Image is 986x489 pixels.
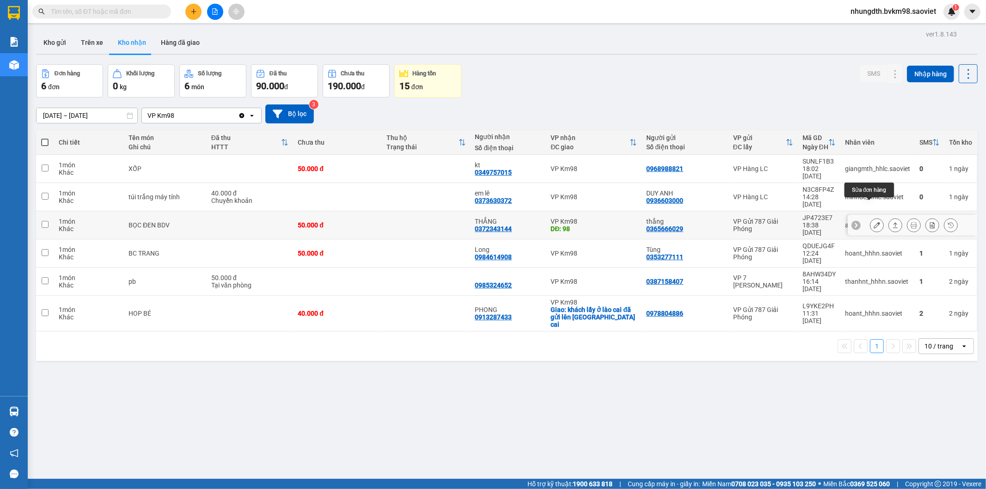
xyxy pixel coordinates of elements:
sup: 3 [309,100,318,109]
div: BC TRANG [129,250,202,257]
div: XỐP [129,165,202,172]
span: kg [120,83,127,91]
div: VP Km98 [551,278,637,285]
span: đ [284,83,288,91]
span: 15 [399,80,410,92]
div: Chưa thu [298,139,377,146]
span: search [38,8,45,15]
div: 0968988821 [646,165,683,172]
button: aim [228,4,245,20]
div: 1 [919,250,940,257]
div: Ngày ĐH [802,143,828,151]
span: Cung cấp máy in - giấy in: [628,479,700,489]
div: Giao hàng [888,218,902,232]
div: Khác [59,313,119,321]
div: VP nhận [551,134,630,141]
span: | [897,479,898,489]
div: 0365666029 [646,225,683,232]
div: 1 món [59,306,119,313]
input: Selected VP Km98. [175,111,176,120]
div: Trạng thái [386,143,459,151]
div: THẮNG [475,218,542,225]
div: DUY ANH [646,189,723,197]
span: 90.000 [256,80,284,92]
span: ngày [954,165,968,172]
div: pb [129,278,202,285]
button: Đơn hàng6đơn [36,64,103,98]
button: Số lượng6món [179,64,246,98]
span: ngày [954,310,968,317]
div: VP Km98 [551,218,637,225]
span: 6 [184,80,190,92]
div: Chưa thu [341,70,365,77]
span: ngày [954,250,968,257]
span: Miền Bắc [823,479,890,489]
svg: open [248,112,256,119]
span: Hỗ trợ kỹ thuật: [527,479,612,489]
div: L9YKE2PH [802,302,836,310]
div: 50.000 đ [211,274,288,281]
div: thanhnt_hhhn.saoviet [845,278,910,285]
div: Khối lượng [126,70,154,77]
div: 1 món [59,161,119,169]
button: SMS [860,65,888,82]
div: Đã thu [269,70,287,77]
div: Tại văn phòng [211,281,288,289]
span: 6 [41,80,46,92]
span: plus [190,8,197,15]
span: | [619,479,621,489]
div: 40.000 đ [211,189,288,197]
div: 40.000 đ [298,310,377,317]
th: Toggle SortBy [915,130,944,155]
div: 18:02 [DATE] [802,165,836,180]
div: Người gửi [646,134,723,141]
button: Nhập hàng [907,66,954,82]
div: VP Gửi 787 Giải Phóng [733,218,793,232]
div: 0985324652 [475,281,512,289]
div: anhttk_hhhn.saoviet [845,221,910,229]
div: hoant_hhhn.saoviet [845,310,910,317]
span: Miền Nam [702,479,816,489]
div: Khác [59,281,119,289]
div: 14:28 [DATE] [802,193,836,208]
div: VP Km98 [551,165,637,172]
button: Trên xe [73,31,110,54]
div: 1 món [59,246,119,253]
div: VP Hàng LC [733,165,793,172]
th: Toggle SortBy [207,130,293,155]
div: SUNLF1B3 [802,158,836,165]
div: 0 [919,193,940,201]
div: 1 món [59,189,119,197]
strong: 1900 633 818 [573,480,612,488]
strong: 0369 525 060 [850,480,890,488]
div: VP Hàng LC [733,193,793,201]
img: warehouse-icon [9,60,19,70]
div: VP Km98 [147,111,174,120]
div: 50.000 đ [298,250,377,257]
span: aim [233,8,239,15]
div: 0 [919,165,940,172]
div: JP4723E7 [802,214,836,221]
span: món [191,83,204,91]
div: Số điện thoại [475,144,542,152]
button: Đã thu90.000đ [251,64,318,98]
div: VP 7 [PERSON_NAME] [733,274,793,289]
span: đ [361,83,365,91]
div: Khác [59,169,119,176]
strong: 0708 023 035 - 0935 103 250 [731,480,816,488]
div: 0373630372 [475,197,512,204]
div: 2 [949,310,972,317]
div: 12:24 [DATE] [802,250,836,264]
div: Người nhận [475,133,542,141]
div: Mã GD [802,134,828,141]
div: hoant_hhhn.saoviet [845,250,910,257]
div: 10 / trang [925,342,953,351]
div: 1 món [59,274,119,281]
div: Nhân viên [845,139,910,146]
div: 0913287433 [475,313,512,321]
th: Toggle SortBy [546,130,642,155]
div: 2 [949,278,972,285]
span: ngày [954,193,968,201]
div: VP gửi [733,134,786,141]
div: 0353277111 [646,253,683,261]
